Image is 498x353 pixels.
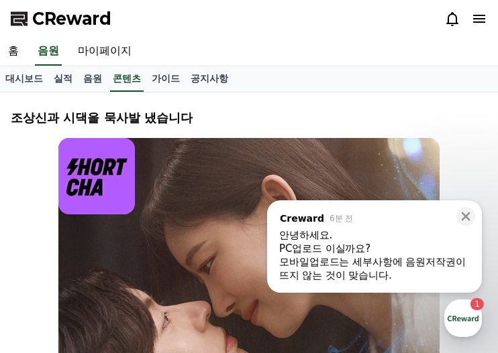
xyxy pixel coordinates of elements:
img: logo [58,138,135,214]
span: CReward [32,8,111,29]
a: 실적 [48,66,78,92]
a: 음원 [35,38,62,66]
a: CReward [11,8,111,29]
a: 마이페이지 [70,38,140,66]
a: 공지사항 [185,66,234,92]
div: 조상신과 시댁을 묵사발 냈습니다 [11,109,487,127]
a: 음원 [78,66,107,92]
a: 가이드 [146,66,185,92]
a: 콘텐츠 [110,66,144,92]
